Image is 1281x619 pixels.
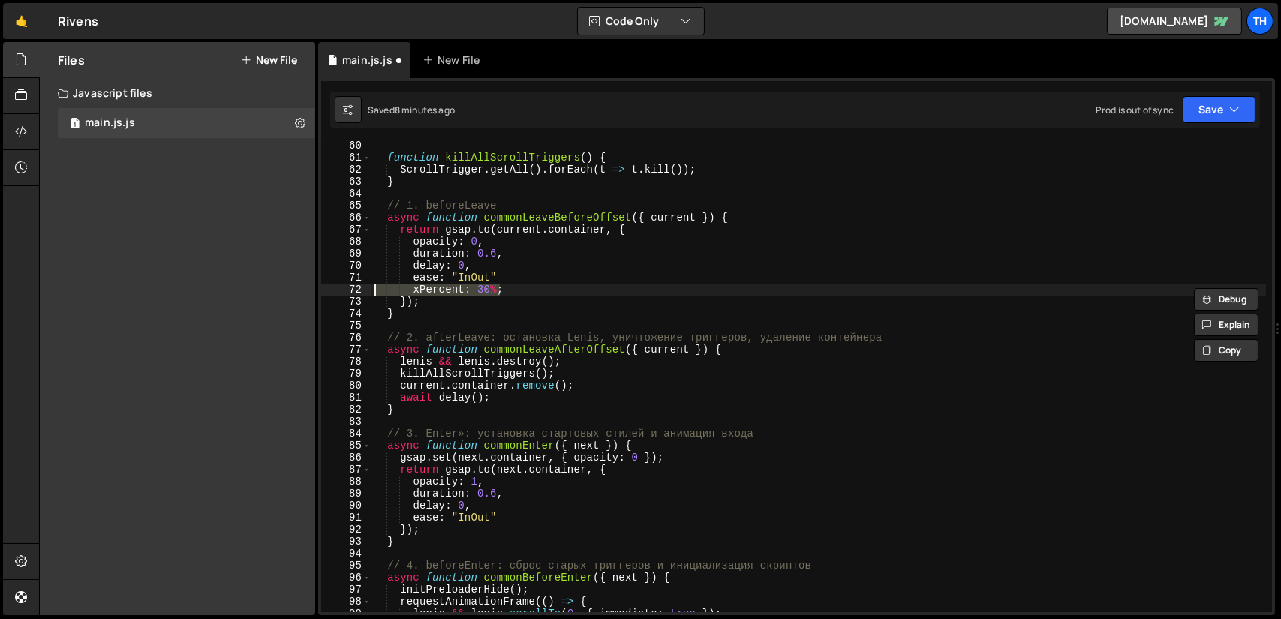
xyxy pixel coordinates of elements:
[321,572,371,584] div: 96
[321,404,371,416] div: 82
[321,320,371,332] div: 75
[321,536,371,548] div: 93
[1194,314,1258,336] button: Explain
[1183,96,1255,123] button: Save
[422,53,486,68] div: New File
[58,52,85,68] h2: Files
[321,332,371,344] div: 76
[321,428,371,440] div: 84
[321,260,371,272] div: 70
[321,176,371,188] div: 63
[321,548,371,560] div: 94
[321,236,371,248] div: 68
[321,308,371,320] div: 74
[85,116,135,130] div: main.js.js
[321,212,371,224] div: 66
[1194,288,1258,311] button: Debug
[58,12,98,30] div: Rivens
[368,104,455,116] div: Saved
[321,392,371,404] div: 81
[321,596,371,608] div: 98
[40,78,315,108] div: Javascript files
[321,488,371,500] div: 89
[321,524,371,536] div: 92
[321,416,371,428] div: 83
[321,284,371,296] div: 72
[321,368,371,380] div: 79
[321,560,371,572] div: 95
[321,584,371,596] div: 97
[321,272,371,284] div: 71
[321,344,371,356] div: 77
[321,512,371,524] div: 91
[321,476,371,488] div: 88
[321,152,371,164] div: 61
[321,452,371,464] div: 86
[1194,339,1258,362] button: Copy
[321,356,371,368] div: 78
[395,104,455,116] div: 8 minutes ago
[321,224,371,236] div: 67
[1107,8,1242,35] a: [DOMAIN_NAME]
[321,380,371,392] div: 80
[321,188,371,200] div: 64
[321,140,371,152] div: 60
[342,53,392,68] div: main.js.js
[578,8,704,35] button: Code Only
[321,464,371,476] div: 87
[321,200,371,212] div: 65
[3,3,40,39] a: 🤙
[58,108,315,138] div: 17273/47859.js
[321,296,371,308] div: 73
[241,54,297,66] button: New File
[321,440,371,452] div: 85
[321,248,371,260] div: 69
[321,164,371,176] div: 62
[71,119,80,131] span: 1
[321,500,371,512] div: 90
[1096,104,1174,116] div: Prod is out of sync
[1246,8,1273,35] a: Th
